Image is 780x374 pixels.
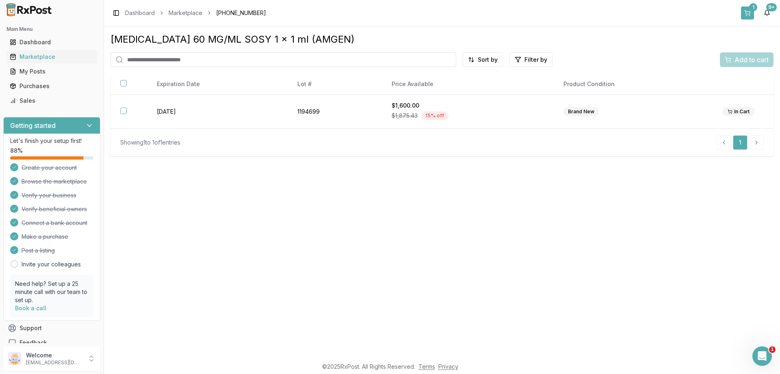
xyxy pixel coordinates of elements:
span: $1,875.43 [392,112,418,120]
p: Let's finish your setup first! [10,137,93,145]
span: Feedback [19,339,47,347]
button: Support [3,321,100,335]
div: 9+ [766,3,777,11]
button: My Posts [3,65,100,78]
nav: breadcrumb [125,9,266,17]
a: Terms [418,363,435,370]
h3: Getting started [10,121,56,130]
button: Feedback [3,335,100,350]
button: Marketplace [3,50,100,63]
button: Sales [3,94,100,107]
a: Marketplace [6,50,97,64]
div: $1,600.00 [392,102,544,110]
span: 88 % [10,147,23,155]
a: Book a call [15,305,46,311]
a: My Posts [6,64,97,79]
img: User avatar [8,352,21,365]
a: Privacy [438,363,458,370]
span: Create your account [22,164,77,172]
div: In Cart [722,107,755,116]
span: Filter by [524,56,547,64]
span: Verify beneficial owners [22,205,87,213]
p: Welcome [26,351,82,359]
span: Browse the marketplace [22,177,87,186]
div: Showing 1 to 1 of 1 entries [120,138,180,147]
span: Sort by [478,56,498,64]
th: Lot # [288,74,382,95]
span: 1 [769,346,776,353]
iframe: Intercom live chat [752,346,772,366]
a: Sales [6,93,97,108]
div: 1 [749,3,757,11]
a: Dashboard [6,35,97,50]
nav: pagination [717,135,764,150]
span: Post a listing [22,246,55,255]
a: Purchases [6,79,97,93]
td: 1194699 [288,95,382,129]
p: [EMAIL_ADDRESS][DOMAIN_NAME] [26,359,82,366]
div: Purchases [10,82,94,90]
div: Sales [10,97,94,105]
a: 1 [733,135,747,150]
th: Product Condition [554,74,713,95]
p: Need help? Set up a 25 minute call with our team to set up. [15,280,89,304]
button: Purchases [3,80,100,93]
span: Verify your business [22,191,76,199]
h2: Main Menu [6,26,97,32]
div: My Posts [10,67,94,76]
td: [DATE] [147,95,288,129]
div: 15 % off [421,111,448,120]
th: Price Available [382,74,554,95]
th: Expiration Date [147,74,288,95]
span: Connect a bank account [22,219,87,227]
a: Marketplace [169,9,202,17]
button: 1 [741,6,754,19]
button: Filter by [509,52,552,67]
div: Marketplace [10,53,94,61]
a: Invite your colleagues [22,260,81,268]
img: RxPost Logo [3,3,55,16]
div: Brand New [563,107,599,116]
div: [MEDICAL_DATA] 60 MG/ML SOSY 1 x 1 ml (AMGEN) [110,33,773,46]
a: Dashboard [125,9,155,17]
div: Dashboard [10,38,94,46]
span: [PHONE_NUMBER] [216,9,266,17]
button: Dashboard [3,36,100,49]
span: Make a purchase [22,233,68,241]
button: Sort by [463,52,503,67]
button: 9+ [760,6,773,19]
